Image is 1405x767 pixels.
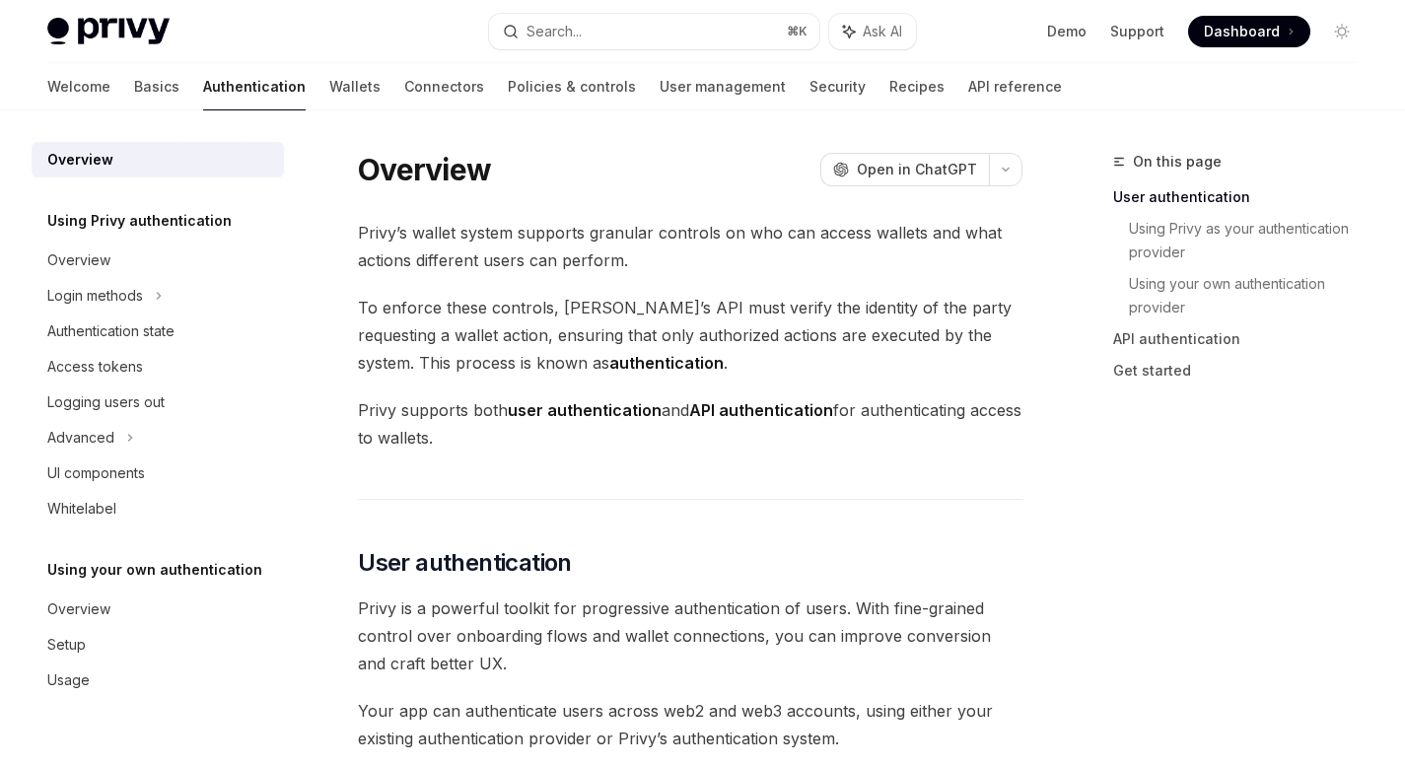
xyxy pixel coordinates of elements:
div: Login methods [47,284,143,308]
span: Privy is a powerful toolkit for progressive authentication of users. With fine-grained control ov... [358,594,1022,677]
div: UI components [47,461,145,485]
div: Overview [47,248,110,272]
a: Overview [32,592,284,627]
a: API authentication [1113,323,1373,355]
span: Dashboard [1204,22,1280,41]
a: Demo [1047,22,1087,41]
a: API reference [968,63,1062,110]
img: light logo [47,18,170,45]
a: Security [809,63,866,110]
span: Privy supports both and for authenticating access to wallets. [358,396,1022,452]
div: Authentication state [47,319,175,343]
a: Authentication state [32,314,284,349]
button: Ask AI [829,14,916,49]
div: Overview [47,148,113,172]
h1: Overview [358,152,491,187]
a: Setup [32,627,284,662]
a: Dashboard [1188,16,1310,47]
div: Access tokens [47,355,143,379]
span: Your app can authenticate users across web2 and web3 accounts, using either your existing authent... [358,697,1022,752]
a: Usage [32,662,284,698]
a: User management [660,63,786,110]
div: Whitelabel [47,497,116,521]
span: User authentication [358,547,572,579]
strong: authentication [609,353,724,373]
span: Privy’s wallet system supports granular controls on who can access wallets and what actions diffe... [358,219,1022,274]
div: Setup [47,633,86,657]
strong: user authentication [508,400,662,420]
span: Ask AI [863,22,902,41]
a: Using your own authentication provider [1129,268,1373,323]
a: Access tokens [32,349,284,384]
a: Basics [134,63,179,110]
a: Recipes [889,63,945,110]
span: On this page [1133,150,1222,174]
a: User authentication [1113,181,1373,213]
button: Toggle dark mode [1326,16,1358,47]
a: Overview [32,142,284,177]
div: Overview [47,597,110,621]
span: To enforce these controls, [PERSON_NAME]’s API must verify the identity of the party requesting a... [358,294,1022,377]
a: Wallets [329,63,381,110]
a: Logging users out [32,384,284,420]
a: Welcome [47,63,110,110]
a: Connectors [404,63,484,110]
span: ⌘ K [787,24,808,39]
strong: API authentication [689,400,833,420]
a: Authentication [203,63,306,110]
h5: Using Privy authentication [47,209,232,233]
div: Advanced [47,426,114,450]
a: Using Privy as your authentication provider [1129,213,1373,268]
a: Policies & controls [508,63,636,110]
h5: Using your own authentication [47,558,262,582]
a: Get started [1113,355,1373,386]
a: Overview [32,243,284,278]
a: Whitelabel [32,491,284,526]
button: Search...⌘K [489,14,818,49]
button: Open in ChatGPT [820,153,989,186]
a: Support [1110,22,1164,41]
span: Open in ChatGPT [857,160,977,179]
div: Logging users out [47,390,165,414]
a: UI components [32,455,284,491]
div: Search... [527,20,582,43]
div: Usage [47,668,90,692]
